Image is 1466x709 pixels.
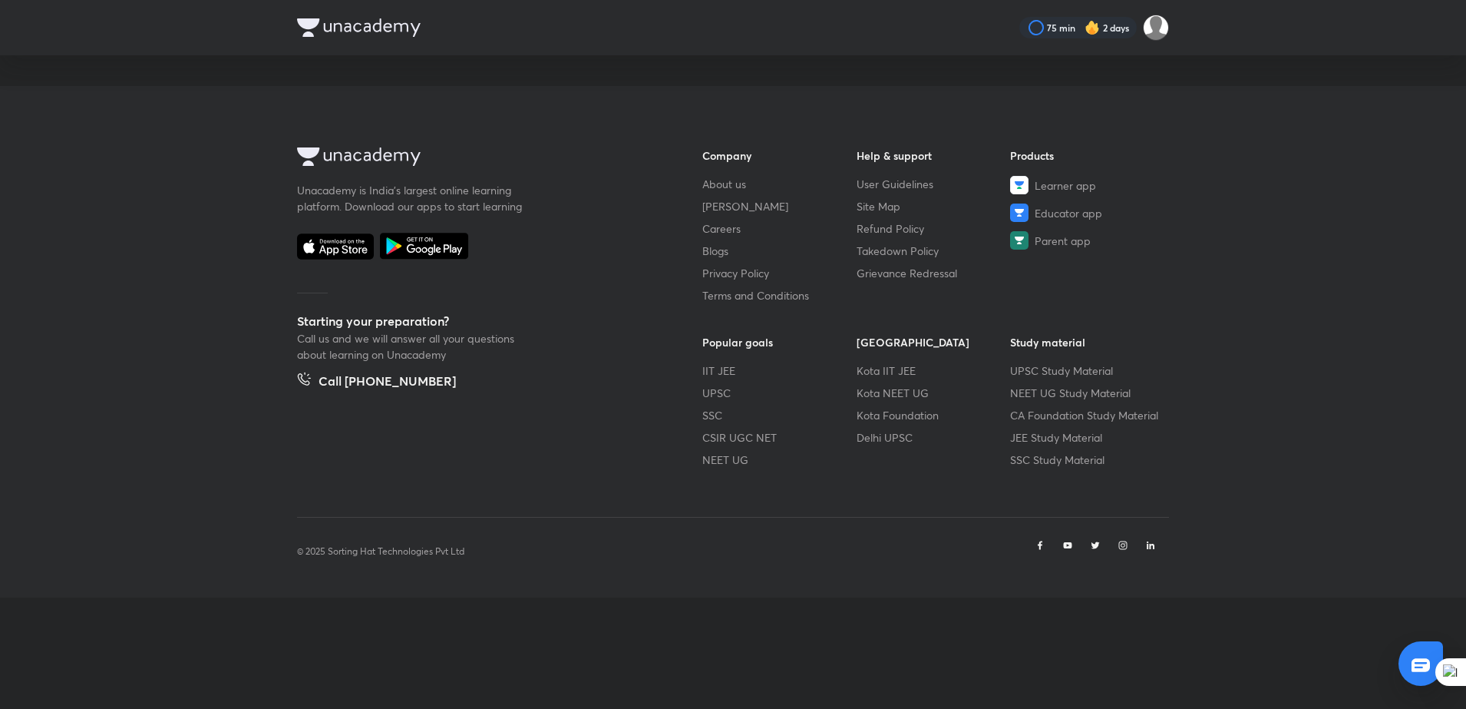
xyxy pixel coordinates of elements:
[1010,363,1164,379] a: UPSC Study Material
[1010,429,1164,446] a: JEE Study Material
[297,372,456,393] a: Call [PHONE_NUMBER]
[857,176,1011,192] a: User Guidelines
[1143,15,1169,41] img: Ayushi Singh
[702,220,741,237] span: Careers
[702,452,857,468] a: NEET UG
[857,429,1011,446] a: Delhi UPSC
[702,385,857,401] a: UPSC
[702,243,857,259] a: Blogs
[1035,177,1096,194] span: Learner app
[1085,20,1100,35] img: streak
[1010,407,1164,423] a: CA Foundation Study Material
[1010,231,1164,250] a: Parent app
[1035,205,1102,221] span: Educator app
[857,220,1011,237] a: Refund Policy
[702,287,857,303] a: Terms and Conditions
[1010,204,1164,222] a: Educator app
[297,330,527,363] p: Call us and we will answer all your questions about learning on Unacademy
[297,147,421,166] img: Company Logo
[702,198,857,214] a: [PERSON_NAME]
[297,18,421,37] img: Company Logo
[702,220,857,237] a: Careers
[857,407,1011,423] a: Kota Foundation
[702,429,857,446] a: CSIR UGC NET
[1010,204,1029,222] img: Educator app
[297,147,653,170] a: Company Logo
[297,545,464,558] p: © 2025 Sorting Hat Technologies Pvt Ltd
[1035,233,1091,249] span: Parent app
[857,385,1011,401] a: Kota NEET UG
[702,265,857,281] a: Privacy Policy
[1010,334,1164,350] h6: Study material
[702,363,857,379] a: IIT JEE
[702,176,857,192] a: About us
[702,407,857,423] a: SSC
[857,265,1011,281] a: Grievance Redressal
[1010,385,1164,401] a: NEET UG Study Material
[857,363,1011,379] a: Kota IIT JEE
[1010,176,1164,194] a: Learner app
[1010,231,1029,250] img: Parent app
[1010,176,1029,194] img: Learner app
[857,334,1011,350] h6: [GEOGRAPHIC_DATA]
[1010,452,1164,468] a: SSC Study Material
[1010,147,1164,164] h6: Products
[857,243,1011,259] a: Takedown Policy
[857,147,1011,164] h6: Help & support
[702,147,857,164] h6: Company
[297,182,527,214] p: Unacademy is India’s largest online learning platform. Download our apps to start learning
[297,312,653,330] h5: Starting your preparation?
[857,198,1011,214] a: Site Map
[319,372,456,393] h5: Call [PHONE_NUMBER]
[702,334,857,350] h6: Popular goals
